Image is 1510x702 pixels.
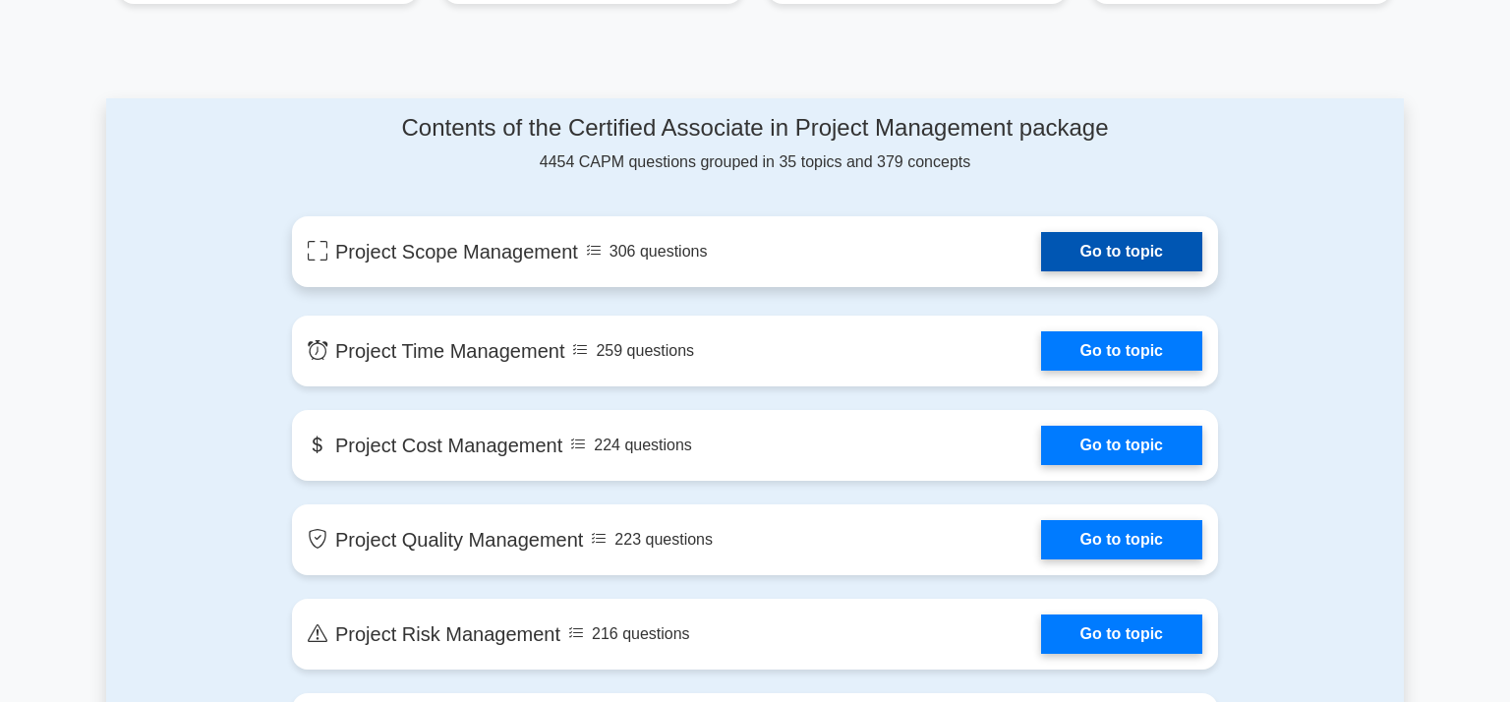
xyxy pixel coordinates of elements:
[1041,614,1202,654] a: Go to topic
[1041,331,1202,371] a: Go to topic
[292,114,1218,174] div: 4454 CAPM questions grouped in 35 topics and 379 concepts
[1041,520,1202,559] a: Go to topic
[1041,232,1202,271] a: Go to topic
[1041,426,1202,465] a: Go to topic
[292,114,1218,143] h4: Contents of the Certified Associate in Project Management package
